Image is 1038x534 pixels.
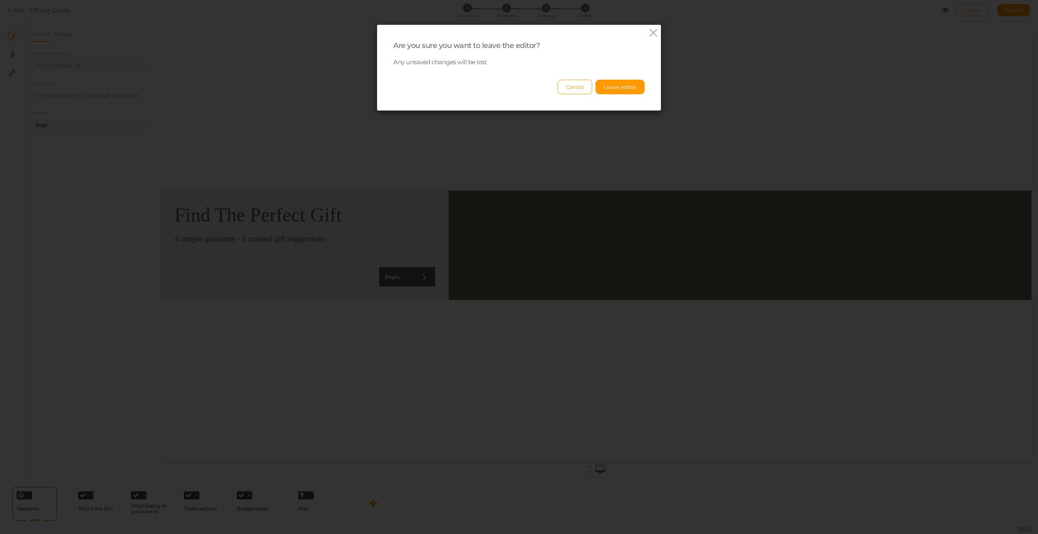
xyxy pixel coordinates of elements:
strong: Begin [223,245,238,252]
div: 4 simple questions - 3 curated gift suggestions [13,206,274,215]
p: Any unsaved changes will be lost [393,59,645,66]
button: Leave editor [595,80,645,94]
div: Are you sure you want to leave the editor? [393,41,645,50]
button: Cancel [558,80,592,94]
div: Find The Perfect Gift [13,175,274,198]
